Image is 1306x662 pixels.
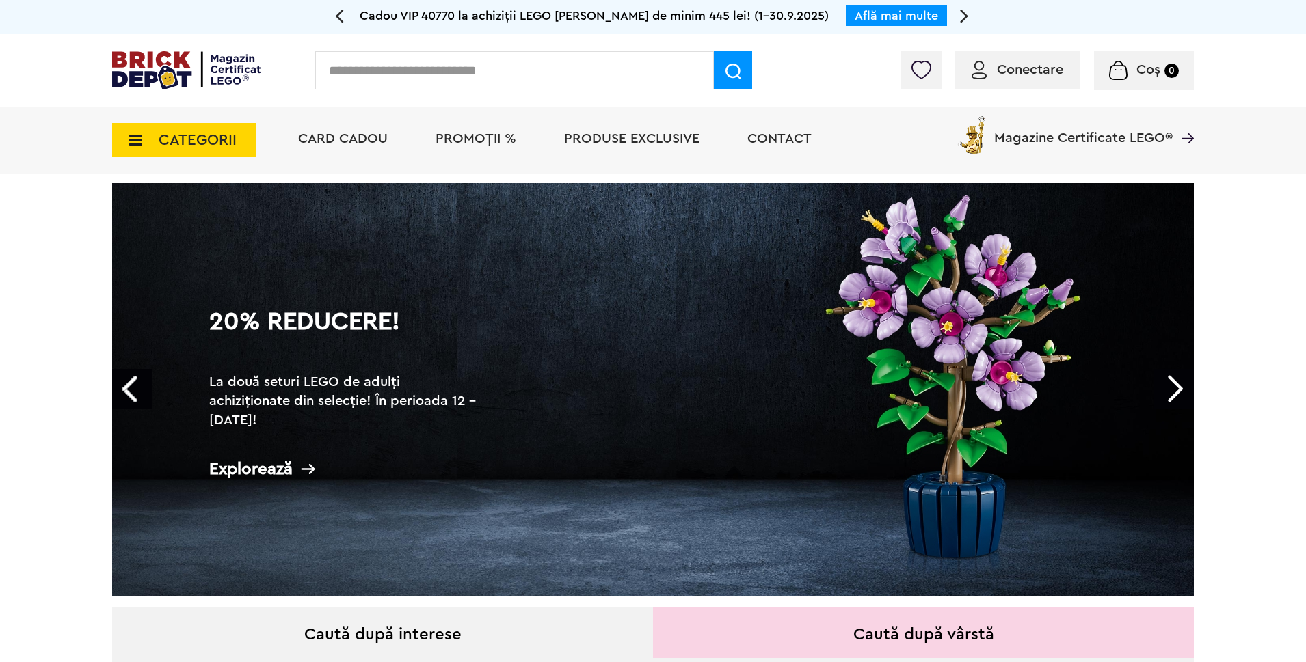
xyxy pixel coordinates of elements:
[1136,63,1160,77] span: Coș
[653,607,1194,658] div: Caută după vârstă
[209,372,483,430] h2: La două seturi LEGO de adulți achiziționate din selecție! În perioada 12 - [DATE]!
[112,607,653,658] div: Caută după interese
[1164,64,1179,78] small: 0
[972,63,1063,77] a: Conectare
[112,369,152,409] a: Prev
[360,10,829,22] span: Cadou VIP 40770 la achiziții LEGO [PERSON_NAME] de minim 445 lei! (1-30.9.2025)
[997,63,1063,77] span: Conectare
[994,113,1173,145] span: Magazine Certificate LEGO®
[298,132,388,146] a: Card Cadou
[747,132,812,146] a: Contact
[209,309,483,359] h1: 20% Reducere!
[209,460,483,478] div: Explorează
[1173,113,1194,127] a: Magazine Certificate LEGO®
[564,132,699,146] a: Produse exclusive
[112,183,1194,596] a: 20% Reducere!La două seturi LEGO de adulți achiziționate din selecție! În perioada 12 - [DATE]!Ex...
[855,10,938,22] a: Află mai multe
[159,133,237,148] span: CATEGORII
[1154,369,1194,409] a: Next
[436,132,516,146] a: PROMOȚII %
